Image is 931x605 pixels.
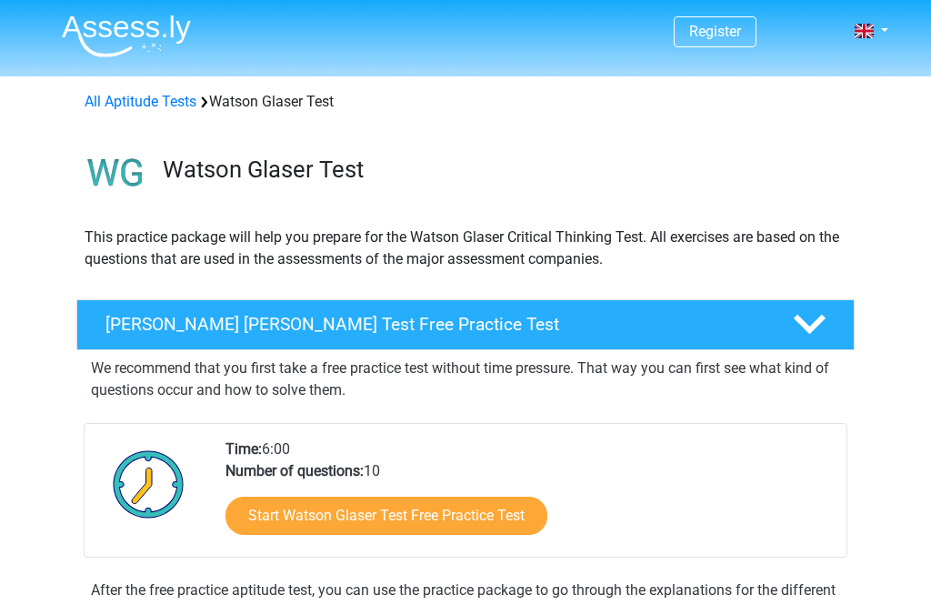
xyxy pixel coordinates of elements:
a: Start Watson Glaser Test Free Practice Test [225,497,547,535]
h4: [PERSON_NAME] [PERSON_NAME] Test Free Practice Test [105,314,764,335]
b: Time: [225,440,262,458]
p: We recommend that you first take a free practice test without time pressure. That way you can fir... [91,358,840,401]
div: Watson Glaser Test [77,91,854,113]
img: Clock [103,439,195,529]
b: Number of questions: [225,462,364,479]
a: [PERSON_NAME] [PERSON_NAME] Test Free Practice Test [69,299,862,350]
img: Assessly [62,15,191,57]
div: 6:00 10 [212,439,846,557]
a: All Aptitude Tests [85,93,196,110]
a: Register [689,23,741,40]
img: watson glaser test [77,135,155,212]
p: This practice package will help you prepare for the Watson Glaser Critical Thinking Test. All exe... [85,227,846,270]
h3: Watson Glaser Test [163,156,840,184]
